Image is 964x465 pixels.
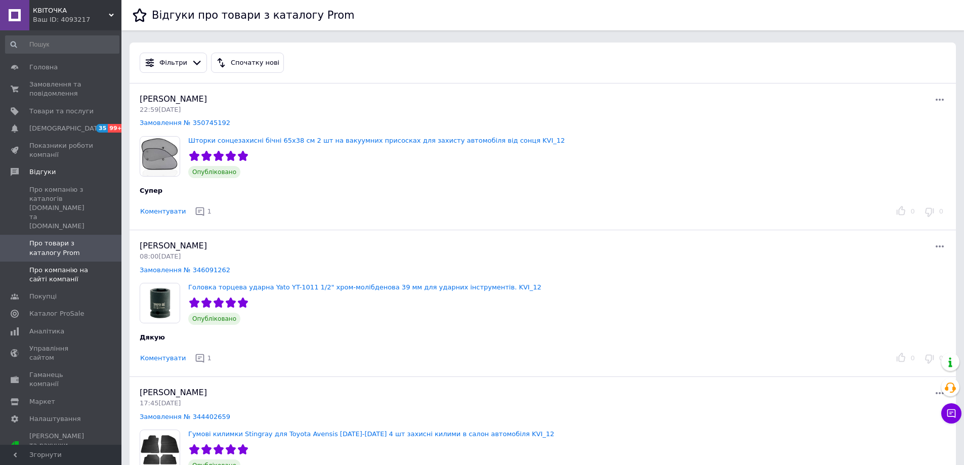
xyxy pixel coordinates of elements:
span: [PERSON_NAME] [140,94,207,104]
span: Про компанію з каталогів [DOMAIN_NAME] та [DOMAIN_NAME] [29,185,94,231]
span: Управління сайтом [29,344,94,362]
span: Опубліковано [188,166,240,178]
button: 1 [192,204,216,220]
span: 08:00[DATE] [140,252,181,260]
span: Показники роботи компанії [29,141,94,159]
span: 1 [207,354,211,362]
button: Коментувати [140,353,186,364]
span: Налаштування [29,414,81,424]
span: 35 [96,124,108,133]
a: Гумові килимки Stingray для Toyota Avensis [DATE]-[DATE] 4 шт захисні килими в салон автомобіля K... [188,430,554,438]
span: Про товари з каталогу Prom [29,239,94,257]
span: Замовлення та повідомлення [29,80,94,98]
span: Каталог ProSale [29,309,84,318]
span: [PERSON_NAME] [140,241,207,250]
span: Дякую [140,333,165,341]
span: Товари та послуги [29,107,94,116]
button: Фільтри [140,53,207,73]
button: Коментувати [140,206,186,217]
div: Ваш ID: 4093217 [33,15,121,24]
span: [PERSON_NAME] [140,388,207,397]
a: Замовлення № 344402659 [140,413,230,420]
span: Супер [140,187,162,194]
a: Головка торцева ударна Yato YT-1011 1/2" хром-молібденова 39 мм для ударних інструментів. KVI_12 [188,283,541,291]
span: [DEMOGRAPHIC_DATA] [29,124,104,133]
a: Замовлення № 346091262 [140,266,230,274]
a: Шторки сонцезахисні бічні 65x38 см 2 шт на вакуумних присосках для захисту автомобіля від сонця K... [188,137,565,144]
span: [PERSON_NAME] та рахунки [29,432,94,459]
input: Пошук [5,35,119,54]
span: Відгуки [29,167,56,177]
a: Замовлення № 350745192 [140,119,230,126]
span: Гаманець компанії [29,370,94,389]
span: Покупці [29,292,57,301]
img: Головка торцева ударна Yato YT-1011 1/2" хром-молібденова 39 мм для ударних інструментів. KVI_12 [140,283,180,323]
span: Опубліковано [188,313,240,325]
span: КВІТОЧКА [33,6,109,15]
div: Спочатку нові [229,58,281,68]
span: Про компанію на сайті компанії [29,266,94,284]
span: Маркет [29,397,55,406]
span: Головна [29,63,58,72]
span: Аналітика [29,327,64,336]
span: 1 [207,207,211,215]
button: Спочатку нові [211,53,284,73]
span: 99+ [108,124,124,133]
button: Чат з покупцем [941,403,961,424]
span: 17:45[DATE] [140,399,181,407]
div: Фільтри [157,58,189,68]
span: 22:59[DATE] [140,106,181,113]
button: 1 [192,351,216,366]
h1: Відгуки про товари з каталогу Prom [152,9,354,21]
img: Шторки сонцезахисні бічні 65x38 см 2 шт на вакуумних присосках для захисту автомобіля від сонця K... [140,137,180,176]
